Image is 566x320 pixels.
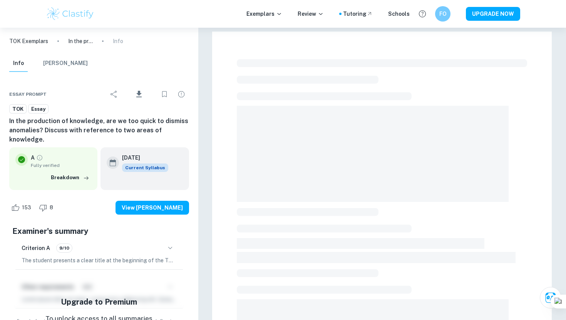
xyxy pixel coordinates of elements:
[116,201,189,215] button: View [PERSON_NAME]
[540,287,561,308] button: Ask Clai
[246,10,282,18] p: Exemplars
[113,37,123,45] p: Info
[123,84,155,104] div: Download
[46,6,95,22] img: Clastify logo
[298,10,324,18] p: Review
[122,153,162,162] h6: [DATE]
[10,105,26,113] span: TOK
[343,10,373,18] a: Tutoring
[22,256,177,265] p: The student presents a clear title at the beginning of the TOK essay and maintains a sustained fo...
[68,37,93,45] p: In the production of knowledge, are we too quick to dismiss anomalies? Discuss with reference to ...
[9,91,47,98] span: Essay prompt
[31,162,91,169] span: Fully verified
[122,163,168,172] div: This exemplar is based on the current syllabus. Feel free to refer to it for inspiration/ideas wh...
[37,202,57,214] div: Dislike
[388,10,410,18] a: Schools
[9,55,28,72] button: Info
[28,104,49,114] a: Essay
[49,172,91,183] button: Breakdown
[22,244,50,252] h6: Criterion A
[435,6,450,22] button: FO
[36,154,43,161] a: Grade fully verified
[439,10,447,18] h6: FO
[174,87,189,102] div: Report issue
[157,87,172,102] div: Bookmark
[43,55,88,72] button: [PERSON_NAME]
[57,245,72,252] span: 9/10
[31,153,35,162] p: A
[466,7,520,21] button: UPGRADE NOW
[9,202,35,214] div: Like
[9,117,189,144] h6: In the production of knowledge, are we too quick to dismiss anomalies? Discuss with reference to ...
[18,204,35,212] span: 153
[122,163,168,172] span: Current Syllabus
[12,225,186,237] h5: Examiner's summary
[416,7,429,20] button: Help and Feedback
[61,296,137,308] h5: Upgrade to Premium
[9,37,48,45] a: TOK Exemplars
[106,87,122,102] div: Share
[9,104,27,114] a: TOK
[28,105,48,113] span: Essay
[45,204,57,212] span: 8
